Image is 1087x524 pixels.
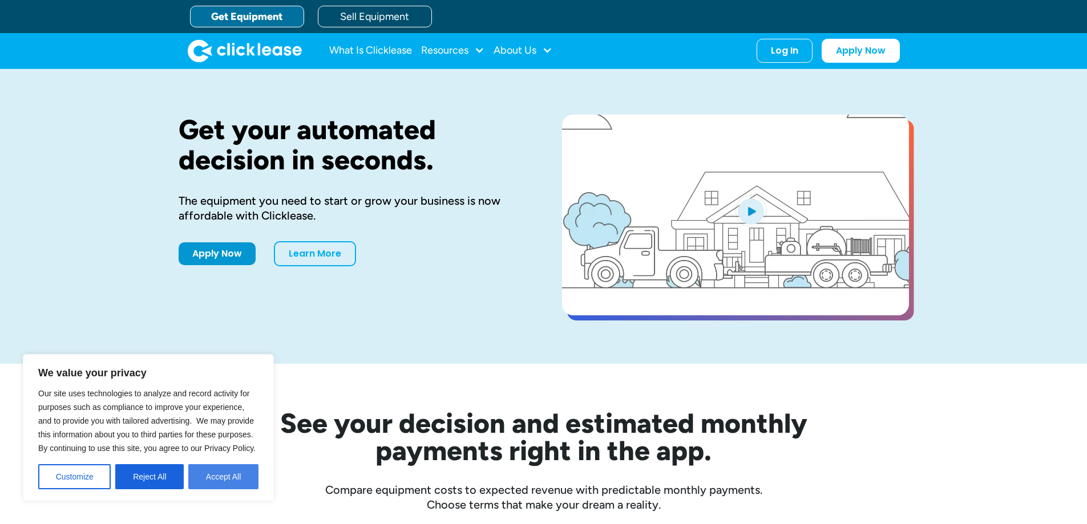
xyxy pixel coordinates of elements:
[188,39,302,62] img: Clicklease logo
[179,193,526,223] div: The equipment you need to start or grow your business is now affordable with Clicklease.
[188,464,258,489] button: Accept All
[421,39,484,62] div: Resources
[190,6,304,27] a: Get Equipment
[224,409,863,464] h2: See your decision and estimated monthly payments right in the app.
[318,6,432,27] a: Sell Equipment
[274,241,356,266] a: Learn More
[822,39,900,63] a: Apply Now
[179,115,526,175] h1: Get your automated decision in seconds.
[38,389,256,453] span: Our site uses technologies to analyze and record activity for purposes such as compliance to impr...
[38,366,258,380] p: We value your privacy
[329,39,412,62] a: What Is Clicklease
[736,195,766,227] img: Blue play button logo on a light blue circular background
[179,482,909,512] div: Compare equipment costs to expected revenue with predictable monthly payments. Choose terms that ...
[38,464,111,489] button: Customize
[188,39,302,62] a: home
[771,45,798,56] div: Log In
[179,242,256,265] a: Apply Now
[494,39,552,62] div: About Us
[115,464,184,489] button: Reject All
[562,115,909,315] a: open lightbox
[23,354,274,501] div: We value your privacy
